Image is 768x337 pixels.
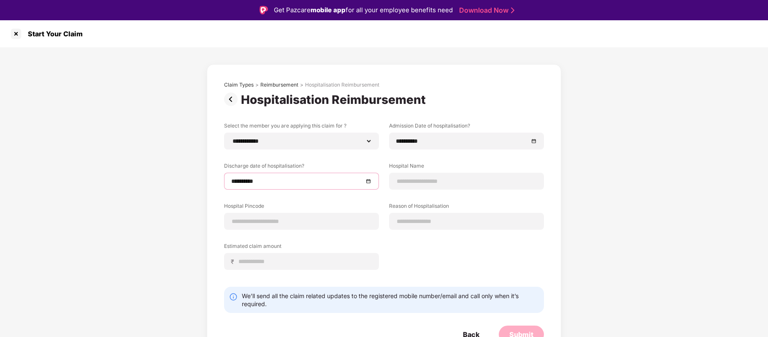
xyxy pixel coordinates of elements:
img: Stroke [511,6,514,15]
div: Hospitalisation Reimbursement [241,92,429,107]
label: Hospital Name [389,162,544,173]
div: We’ll send all the claim related updates to the registered mobile number/email and call only when... [242,292,539,308]
div: > [255,82,259,88]
div: Start Your Claim [23,30,83,38]
label: Hospital Pincode [224,202,379,213]
strong: mobile app [311,6,346,14]
img: svg+xml;base64,PHN2ZyBpZD0iSW5mby0yMHgyMCIgeG1sbnM9Imh0dHA6Ly93d3cudzMub3JnLzIwMDAvc3ZnIiB3aWR0aD... [229,293,238,301]
a: Download Now [459,6,512,15]
label: Estimated claim amount [224,242,379,253]
div: Reimbursement [260,82,298,88]
span: ₹ [231,258,238,266]
div: Claim Types [224,82,254,88]
div: Hospitalisation Reimbursement [305,82,379,88]
img: Logo [260,6,268,14]
label: Discharge date of hospitalisation? [224,162,379,173]
label: Select the member you are applying this claim for ? [224,122,379,133]
div: Get Pazcare for all your employee benefits need [274,5,453,15]
img: svg+xml;base64,PHN2ZyBpZD0iUHJldi0zMngzMiIgeG1sbnM9Imh0dHA6Ly93d3cudzMub3JnLzIwMDAvc3ZnIiB3aWR0aD... [224,92,241,106]
label: Admission Date of hospitalisation? [389,122,544,133]
label: Reason of Hospitalisation [389,202,544,213]
div: > [300,82,303,88]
